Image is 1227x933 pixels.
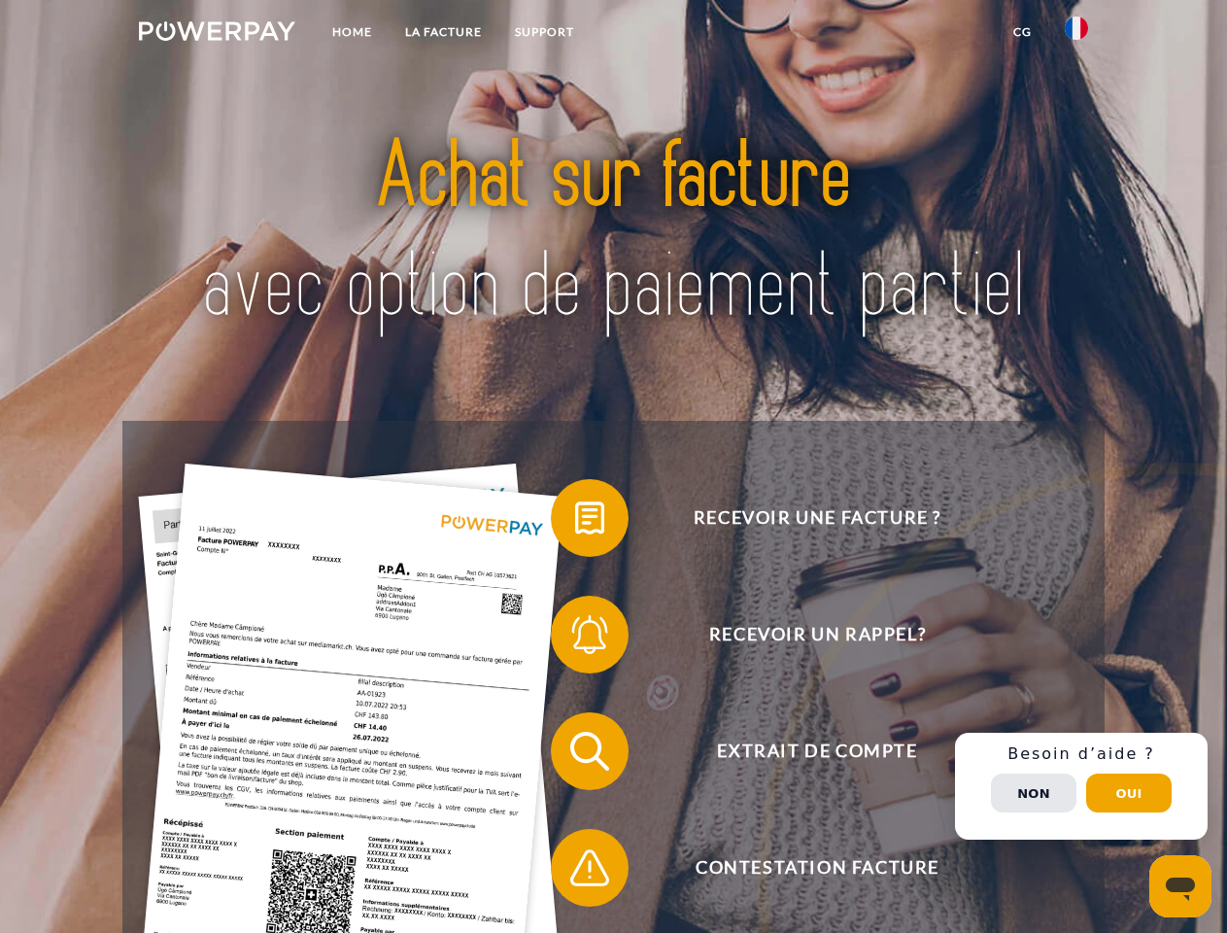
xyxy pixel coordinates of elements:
iframe: Bouton de lancement de la fenêtre de messagerie [1149,855,1211,917]
img: qb_search.svg [565,727,614,776]
button: Extrait de compte [551,712,1056,790]
span: Contestation Facture [579,829,1055,907]
img: qb_warning.svg [565,844,614,892]
span: Recevoir un rappel? [579,596,1055,674]
span: Extrait de compte [579,712,1055,790]
a: Support [498,15,591,50]
img: fr [1065,17,1088,40]
button: Non [991,774,1076,812]
a: Home [316,15,389,50]
img: logo-powerpay-white.svg [139,21,295,41]
button: Recevoir un rappel? [551,596,1056,674]
img: qb_bell.svg [565,610,614,659]
img: qb_bill.svg [565,494,614,542]
a: CG [997,15,1048,50]
a: LA FACTURE [389,15,498,50]
div: Schnellhilfe [955,733,1208,840]
span: Recevoir une facture ? [579,479,1055,557]
button: Recevoir une facture ? [551,479,1056,557]
button: Oui [1086,774,1172,812]
img: title-powerpay_fr.svg [186,93,1041,372]
button: Contestation Facture [551,829,1056,907]
h3: Besoin d’aide ? [967,744,1196,764]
